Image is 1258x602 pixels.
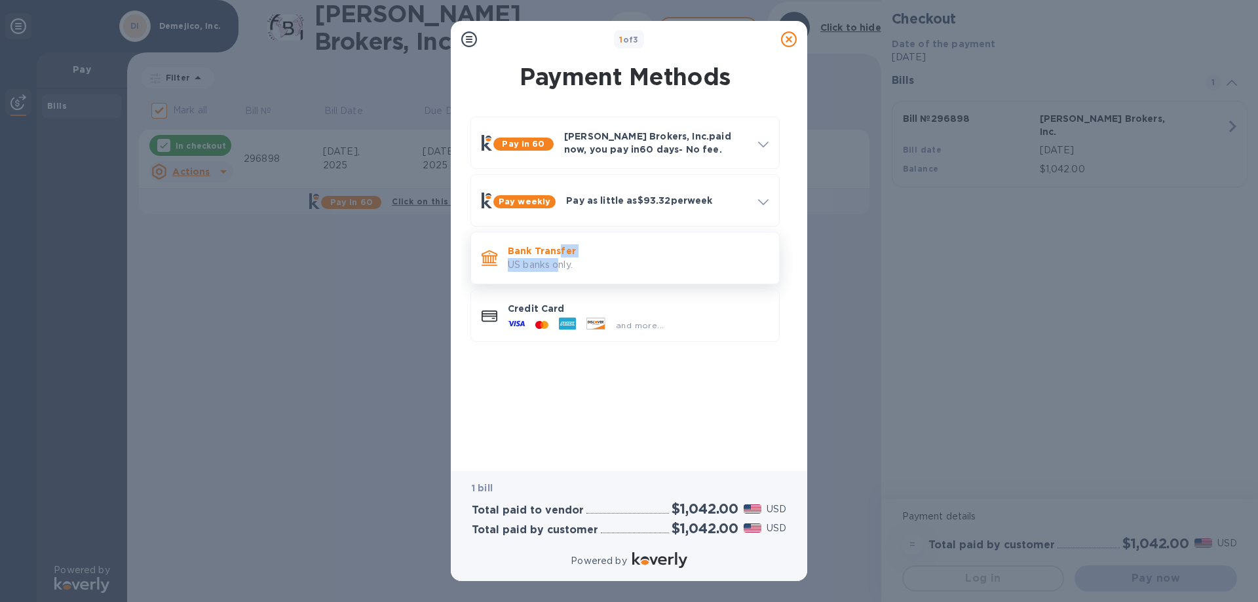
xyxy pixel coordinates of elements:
[468,63,782,90] h1: Payment Methods
[616,320,664,330] span: and more...
[571,554,626,568] p: Powered by
[632,552,687,568] img: Logo
[566,194,748,207] p: Pay as little as $93.32 per week
[767,502,786,516] p: USD
[508,258,769,272] p: US banks only.
[619,35,639,45] b: of 3
[744,523,761,533] img: USD
[767,521,786,535] p: USD
[508,244,769,257] p: Bank Transfer
[564,130,748,156] p: [PERSON_NAME] Brokers, Inc. paid now, you pay in 60 days - No fee.
[502,139,544,149] b: Pay in 60
[744,504,761,514] img: USD
[672,520,738,536] h2: $1,042.00
[472,483,493,493] b: 1 bill
[472,504,584,517] h3: Total paid to vendor
[508,302,769,315] p: Credit Card
[499,197,550,206] b: Pay weekly
[672,500,738,517] h2: $1,042.00
[619,35,622,45] span: 1
[472,524,598,536] h3: Total paid by customer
